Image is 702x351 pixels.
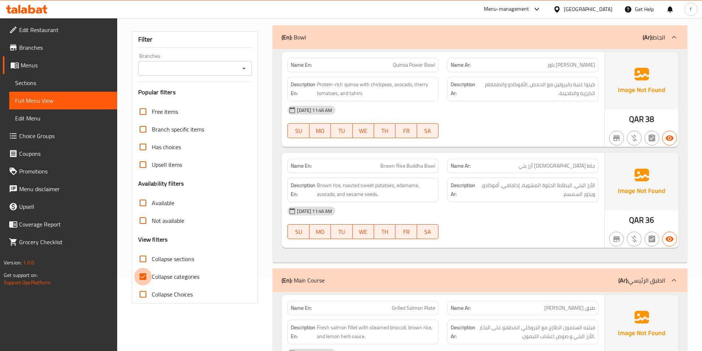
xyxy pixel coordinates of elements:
[3,215,117,233] a: Coverage Report
[4,258,22,267] span: Version:
[377,227,392,237] span: TH
[19,238,111,246] span: Grocery Checklist
[627,131,642,145] button: Purchased item
[374,224,395,239] button: TH
[627,232,642,246] button: Purchased item
[356,126,371,136] span: WE
[3,21,117,39] a: Edit Restaurant
[609,131,624,145] button: Not branch specific item
[544,304,595,312] span: طبق [PERSON_NAME]
[19,185,111,193] span: Menu disclaimer
[662,232,677,246] button: Available
[138,88,252,96] h3: Popular filters
[291,80,315,98] strong: Description En:
[393,61,435,69] span: Quinoa Power Bowl
[645,232,659,246] button: Not has choices
[618,276,665,285] p: الطبق الرئيسي
[294,107,335,114] span: [DATE] 11:46 AM
[451,304,471,312] strong: Name Ar:
[282,276,325,285] p: Main Course
[310,224,331,239] button: MO
[9,74,117,92] a: Sections
[334,126,349,136] span: TU
[282,32,292,43] b: (En):
[294,208,335,215] span: [DATE] 11:46 AM
[15,78,111,87] span: Sections
[662,131,677,145] button: Available
[395,123,417,138] button: FR
[273,25,687,49] div: (En): Bowl(Ar):الجاط
[312,227,328,237] span: MO
[152,290,193,299] span: Collapse Choices
[605,52,678,109] img: Ae5nvW7+0k+MAAAAAElFTkSuQmCC
[287,224,309,239] button: SU
[690,5,692,13] span: f
[3,180,117,198] a: Menu disclaimer
[138,235,168,244] h3: View filters
[334,227,349,237] span: TU
[152,199,174,207] span: Available
[282,33,306,42] p: Bowl
[4,270,38,280] span: Get support on:
[3,198,117,215] a: Upsell
[380,162,435,170] span: Brown Rice Buddha Bowl
[19,131,111,140] span: Choice Groups
[239,63,249,74] button: Open
[273,268,687,292] div: (En): Main Course(Ar):الطبق الرئيسي
[417,224,439,239] button: SA
[152,255,194,263] span: Collapse sections
[152,143,181,151] span: Has choices
[287,123,309,138] button: SU
[645,112,654,126] span: 38
[484,5,529,14] div: Menu-management
[392,304,435,312] span: Grilled Salmon Plate
[152,125,204,134] span: Branch specific items
[377,126,392,136] span: TH
[477,323,595,341] span: فيليه السلمون الطازج مع البروكلي المطهو على البخار ,الأرز البني و صوص اعشاب الليمون.
[643,33,665,42] p: الجاط
[645,213,654,227] span: 36
[420,126,436,136] span: SA
[353,224,374,239] button: WE
[331,224,352,239] button: TU
[291,323,315,341] strong: Description En:
[547,61,595,69] span: [PERSON_NAME] باور
[15,114,111,123] span: Edit Menu
[138,179,184,188] h3: Availability filters
[138,32,252,48] div: Filter
[152,107,178,116] span: Free items
[353,123,374,138] button: WE
[4,278,50,287] a: Support.OpsPlatform
[478,80,595,98] span: كينوا غنية بالبروتين مع الحمص ,الأفوكادو والطماطم الكرزية والطحينة.
[9,109,117,127] a: Edit Menu
[3,233,117,251] a: Grocery Checklist
[398,227,414,237] span: FR
[291,61,312,69] strong: Name En:
[317,80,435,98] span: Protein-rich quinoa with chickpeas, avocado, cherry tomatoes, and tahini.
[451,162,471,170] strong: Name Ar:
[3,127,117,145] a: Choice Groups
[291,227,306,237] span: SU
[291,181,315,199] strong: Description En:
[605,153,678,210] img: Ae5nvW7+0k+MAAAAAElFTkSuQmCC
[374,123,395,138] button: TH
[291,162,312,170] strong: Name En:
[609,232,624,246] button: Not branch specific item
[395,224,417,239] button: FR
[564,5,612,13] div: [GEOGRAPHIC_DATA]
[317,323,435,341] span: Fresh salmon fillet with steamed broccoli, brown rice, and lemon herb sauce.
[518,162,595,170] span: جاط [DEMOGRAPHIC_DATA] أرز بني
[451,181,476,199] strong: Description Ar:
[23,258,34,267] span: 1.0.0
[19,43,111,52] span: Branches
[9,92,117,109] a: Full Menu View
[356,227,371,237] span: WE
[291,126,306,136] span: SU
[152,272,199,281] span: Collapse categories
[420,227,436,237] span: SA
[451,61,471,69] strong: Name Ar:
[331,123,352,138] button: TU
[19,202,111,211] span: Upsell
[629,112,644,126] span: QAR
[629,213,644,227] span: QAR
